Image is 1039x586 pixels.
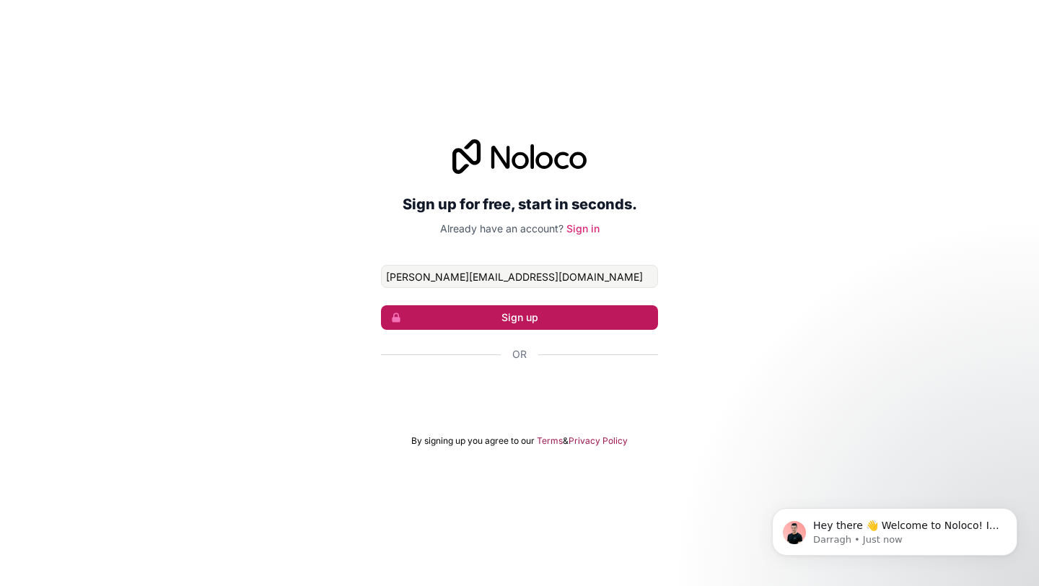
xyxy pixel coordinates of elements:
span: By signing up you agree to our [411,435,535,447]
span: Or [512,347,527,362]
span: Already have an account? [440,222,564,235]
iframe: Botón de Acceder con Google [374,377,665,409]
a: Terms [537,435,563,447]
span: & [563,435,569,447]
input: Email address [381,265,658,288]
button: Sign up [381,305,658,330]
a: Privacy Policy [569,435,628,447]
h2: Sign up for free, start in seconds. [381,191,658,217]
iframe: Intercom notifications message [750,478,1039,579]
a: Sign in [566,222,600,235]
